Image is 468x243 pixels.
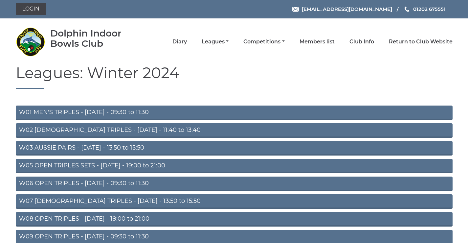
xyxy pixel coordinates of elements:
[292,5,392,13] a: Email [EMAIL_ADDRESS][DOMAIN_NAME]
[202,38,229,45] a: Leagues
[389,38,453,45] a: Return to Club Website
[50,28,141,49] div: Dolphin Indoor Bowls Club
[16,106,453,120] a: W01 MEN'S TRIPLES - [DATE] - 09:30 to 11:30
[405,7,409,12] img: Phone us
[16,65,453,89] h1: Leagues: Winter 2024
[16,159,453,173] a: W05 OPEN TRIPLES SETS - [DATE] - 19:00 to 21:00
[302,6,392,12] span: [EMAIL_ADDRESS][DOMAIN_NAME]
[16,27,45,57] img: Dolphin Indoor Bowls Club
[404,5,446,13] a: Phone us 01202 675551
[172,38,187,45] a: Diary
[243,38,284,45] a: Competitions
[16,194,453,209] a: W07 [DEMOGRAPHIC_DATA] TRIPLES - [DATE] - 13:50 to 15:50
[16,141,453,156] a: W03 AUSSIE PAIRS - [DATE] - 13:50 to 15:50
[16,177,453,191] a: W06 OPEN TRIPLES - [DATE] - 09:30 to 11:30
[349,38,374,45] a: Club Info
[16,212,453,227] a: W08 OPEN TRIPLES - [DATE] - 19:00 to 21:00
[413,6,446,12] span: 01202 675551
[16,123,453,138] a: W02 [DEMOGRAPHIC_DATA] TRIPLES - [DATE] - 11:40 to 13:40
[16,3,46,15] a: Login
[300,38,335,45] a: Members list
[292,7,299,12] img: Email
